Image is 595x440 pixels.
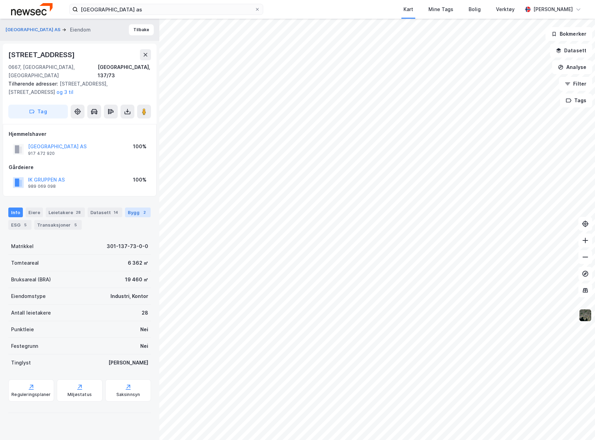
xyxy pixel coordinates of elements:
div: 5 [22,221,29,228]
div: Verktøy [496,5,515,14]
div: Mine Tags [428,5,453,14]
button: Datasett [550,44,592,58]
iframe: Chat Widget [560,407,595,440]
div: 14 [112,209,119,216]
span: Tilhørende adresser: [8,81,60,87]
div: 100% [133,176,146,184]
div: 6 362 ㎡ [128,259,148,267]
div: 5 [72,221,79,228]
div: Antall leietakere [11,309,51,317]
div: Miljøstatus [68,392,92,397]
div: Matrikkel [11,242,34,250]
div: Punktleie [11,325,34,334]
div: Festegrunn [11,342,38,350]
div: Bygg [125,208,151,217]
div: Bolig [469,5,481,14]
div: 100% [133,142,146,151]
div: 989 069 098 [28,184,56,189]
div: Nei [140,325,148,334]
div: Eiere [26,208,43,217]
div: Eiendomstype [11,292,46,300]
div: Gårdeiere [9,163,151,171]
img: 9k= [579,309,592,322]
div: 28 [74,209,82,216]
div: 301-137-73-0-0 [107,242,148,250]
div: 0667, [GEOGRAPHIC_DATA], [GEOGRAPHIC_DATA] [8,63,98,80]
div: [STREET_ADDRESS] [8,49,76,60]
button: Analyse [552,60,592,74]
img: newsec-logo.f6e21ccffca1b3a03d2d.png [11,3,53,15]
div: Tomteareal [11,259,39,267]
div: Transaksjoner [34,220,82,230]
div: Kart [403,5,413,14]
div: 19 460 ㎡ [125,275,148,284]
div: [PERSON_NAME] [533,5,573,14]
div: Nei [140,342,148,350]
div: Info [8,208,23,217]
button: [GEOGRAPHIC_DATA] AS [6,26,62,33]
div: Eiendom [70,26,91,34]
button: Tilbake [129,24,154,35]
div: Hjemmelshaver [9,130,151,138]
button: Bokmerker [545,27,592,41]
input: Søk på adresse, matrikkel, gårdeiere, leietakere eller personer [78,4,255,15]
div: Reguleringsplaner [11,392,51,397]
div: Bruksareal (BRA) [11,275,51,284]
button: Filter [559,77,592,91]
div: Industri, Kontor [110,292,148,300]
div: 2 [141,209,148,216]
div: Datasett [88,208,122,217]
div: [PERSON_NAME] [108,359,148,367]
div: Tinglyst [11,359,31,367]
div: 28 [142,309,148,317]
button: Tags [560,94,592,107]
div: Leietakere [46,208,85,217]
div: Kontrollprogram for chat [560,407,595,440]
div: ESG [8,220,32,230]
button: Tag [8,105,68,118]
div: [GEOGRAPHIC_DATA], 137/73 [98,63,151,80]
div: 917 472 920 [28,151,55,156]
div: Saksinnsyn [116,392,140,397]
div: [STREET_ADDRESS], [STREET_ADDRESS] [8,80,145,96]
